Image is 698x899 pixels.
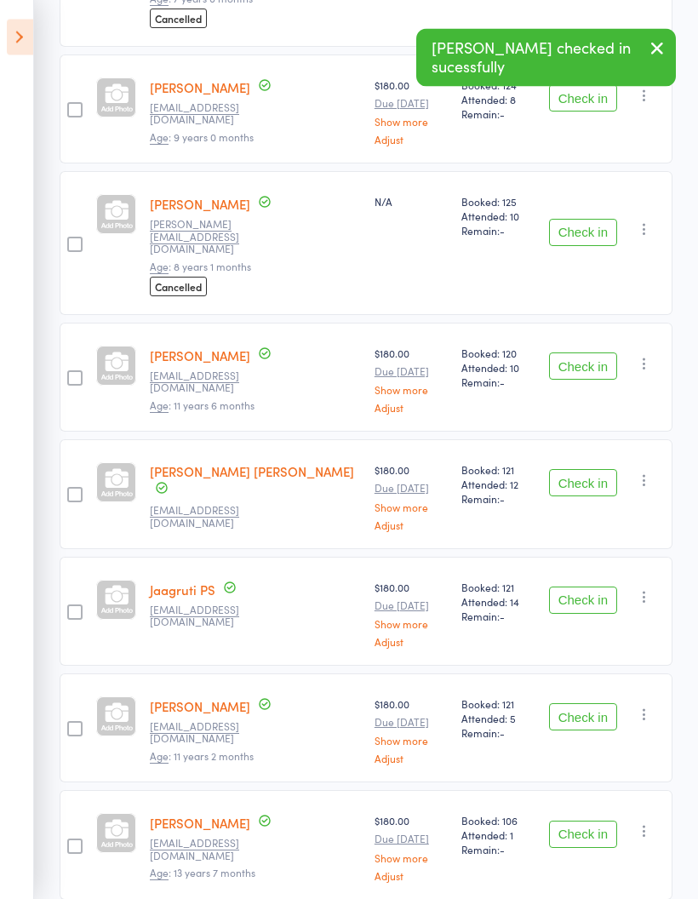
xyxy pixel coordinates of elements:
[500,375,505,390] span: -
[461,726,535,741] span: Remain:
[150,749,254,764] span: : 11 years 2 months
[461,712,535,726] span: Attended: 5
[150,815,250,833] a: [PERSON_NAME]
[549,704,617,731] button: Check in
[461,843,535,857] span: Remain:
[461,814,535,828] span: Booked: 106
[375,600,448,612] small: Due [DATE]
[500,107,505,122] span: -
[500,610,505,624] span: -
[375,871,448,882] a: Adjust
[549,220,617,247] button: Check in
[461,828,535,843] span: Attended: 1
[375,463,448,530] div: $180.00
[150,698,250,716] a: [PERSON_NAME]
[375,814,448,881] div: $180.00
[461,93,535,107] span: Attended: 8
[375,483,448,495] small: Due [DATE]
[150,196,250,214] a: [PERSON_NAME]
[549,822,617,849] button: Check in
[461,610,535,624] span: Remain:
[150,79,250,97] a: [PERSON_NAME]
[375,736,448,747] a: Show more
[549,353,617,381] button: Check in
[375,753,448,764] a: Adjust
[150,219,260,255] small: Karthik.ram17@gmail.com
[461,595,535,610] span: Attended: 14
[500,843,505,857] span: -
[150,9,207,29] span: Cancelled
[375,520,448,531] a: Adjust
[150,102,260,127] small: nithya17@gmail.com
[461,478,535,492] span: Attended: 12
[150,370,260,395] small: dileepmoturi2022@gmail.com
[375,385,448,396] a: Show more
[375,581,448,648] div: $180.00
[500,726,505,741] span: -
[375,117,448,128] a: Show more
[461,346,535,361] span: Booked: 120
[375,717,448,729] small: Due [DATE]
[375,833,448,845] small: Due [DATE]
[150,866,255,881] span: : 13 years 7 months
[150,838,260,862] small: raghuharatthota@gmail.com
[461,107,535,122] span: Remain:
[375,403,448,414] a: Adjust
[375,853,448,864] a: Show more
[461,209,535,224] span: Attended: 10
[461,697,535,712] span: Booked: 121
[150,278,207,297] span: Cancelled
[150,463,354,481] a: [PERSON_NAME] [PERSON_NAME]
[461,195,535,209] span: Booked: 125
[461,375,535,390] span: Remain:
[461,463,535,478] span: Booked: 121
[375,619,448,630] a: Show more
[375,135,448,146] a: Adjust
[375,346,448,414] div: $180.00
[375,195,448,209] div: N/A
[150,604,260,629] small: senthilkps1@gmail.com
[375,697,448,764] div: $180.00
[375,366,448,378] small: Due [DATE]
[150,721,260,746] small: raj_friends12@yahoo.com
[150,581,215,599] a: Jaagruti PS
[461,581,535,595] span: Booked: 121
[150,398,255,414] span: : 11 years 6 months
[150,505,260,530] small: Gkumarpradeep0606@gmail.com
[375,637,448,648] a: Adjust
[150,347,250,365] a: [PERSON_NAME]
[549,470,617,497] button: Check in
[461,361,535,375] span: Attended: 10
[500,224,505,238] span: -
[461,492,535,507] span: Remain:
[549,85,617,112] button: Check in
[375,98,448,110] small: Due [DATE]
[375,502,448,513] a: Show more
[549,587,617,615] button: Check in
[150,130,254,146] span: : 9 years 0 months
[500,492,505,507] span: -
[150,260,251,275] span: : 8 years 1 months
[416,29,676,87] div: [PERSON_NAME] checked in sucessfully
[461,224,535,238] span: Remain:
[375,78,448,146] div: $180.00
